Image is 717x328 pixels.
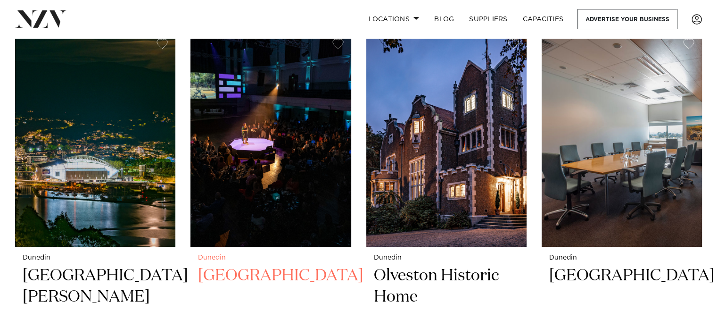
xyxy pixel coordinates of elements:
[15,10,66,27] img: nzv-logo.png
[361,9,427,29] a: Locations
[374,254,519,261] small: Dunedin
[462,9,515,29] a: SUPPLIERS
[577,9,677,29] a: Advertise your business
[198,254,343,261] small: Dunedin
[549,254,694,261] small: Dunedin
[23,254,168,261] small: Dunedin
[515,9,571,29] a: Capacities
[427,9,462,29] a: BLOG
